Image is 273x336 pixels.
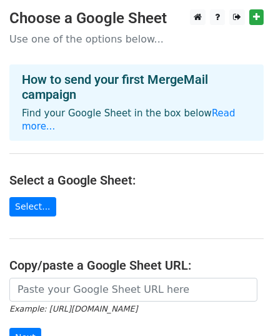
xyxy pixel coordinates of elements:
h4: Select a Google Sheet: [9,173,264,188]
iframe: Chat Widget [211,276,273,336]
small: Example: [URL][DOMAIN_NAME] [9,304,137,313]
h4: How to send your first MergeMail campaign [22,72,251,102]
a: Read more... [22,108,236,132]
p: Find your Google Sheet in the box below [22,107,251,133]
h4: Copy/paste a Google Sheet URL: [9,258,264,273]
a: Select... [9,197,56,216]
h3: Choose a Google Sheet [9,9,264,28]
input: Paste your Google Sheet URL here [9,278,257,302]
p: Use one of the options below... [9,33,264,46]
